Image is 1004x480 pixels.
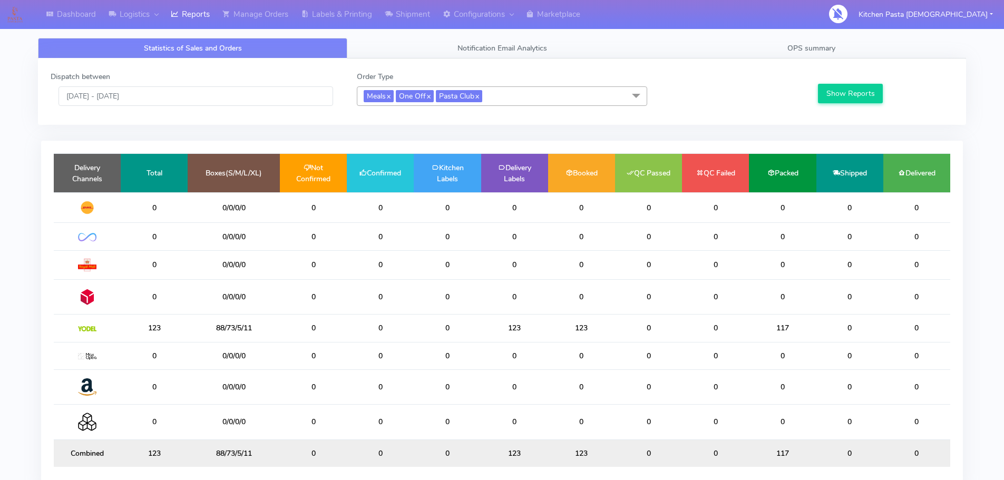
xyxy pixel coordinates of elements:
td: 123 [121,315,188,342]
td: 0 [682,342,749,369]
td: 0 [682,279,749,314]
td: 0 [749,342,816,369]
td: 0 [883,405,950,439]
td: 0 [548,279,615,314]
td: 0 [615,279,682,314]
td: 0 [883,342,950,369]
td: 0 [615,223,682,250]
td: 123 [121,439,188,467]
td: 0 [615,342,682,369]
td: 0 [615,369,682,404]
td: 0 [548,250,615,279]
span: Meals [364,90,394,102]
td: 0 [121,369,188,404]
td: 0/0/0/0 [188,342,280,369]
td: 0 [749,405,816,439]
a: x [386,90,391,101]
td: 0/0/0/0 [188,223,280,250]
td: 0 [883,315,950,342]
td: 0 [682,439,749,467]
td: 0 [280,192,347,223]
td: 88/73/5/11 [188,439,280,467]
td: 0 [481,250,548,279]
td: 0 [816,223,883,250]
td: 0 [347,315,414,342]
td: 0 [615,250,682,279]
td: 117 [749,315,816,342]
td: 0 [883,250,950,279]
td: 0 [749,369,816,404]
td: 0 [883,369,950,404]
td: Delivered [883,154,950,192]
td: 0 [280,279,347,314]
a: x [426,90,431,101]
td: 0/0/0/0 [188,369,280,404]
td: 0 [749,192,816,223]
td: 0 [481,405,548,439]
td: 0 [548,405,615,439]
img: Amazon [78,378,96,396]
td: 0 [816,439,883,467]
td: 0 [682,369,749,404]
td: 0 [280,405,347,439]
td: 0 [548,342,615,369]
td: 0 [615,405,682,439]
td: 0 [682,223,749,250]
td: 0 [749,223,816,250]
td: 0 [548,192,615,223]
td: 0/0/0/0 [188,405,280,439]
td: 123 [548,439,615,467]
td: 0 [816,405,883,439]
td: Shipped [816,154,883,192]
td: 0 [347,192,414,223]
td: 0 [347,250,414,279]
td: 0 [414,369,481,404]
td: 123 [481,315,548,342]
button: Show Reports [818,84,883,103]
button: Kitchen Pasta [DEMOGRAPHIC_DATA] [851,4,1001,25]
td: 0 [280,369,347,404]
label: Dispatch between [51,71,110,82]
td: 0 [615,315,682,342]
td: 0 [347,439,414,467]
td: 0 [816,250,883,279]
td: Combined [54,439,121,467]
td: 0 [280,439,347,467]
img: Royal Mail [78,259,96,271]
td: 0 [280,223,347,250]
td: 0 [481,369,548,404]
img: DHL [78,201,96,214]
img: Collection [78,413,96,431]
td: Boxes(S/M/L/XL) [188,154,280,192]
a: x [474,90,479,101]
img: DPD [78,288,96,306]
td: 0 [883,223,950,250]
td: 88/73/5/11 [188,315,280,342]
td: 0 [121,405,188,439]
td: 0 [121,342,188,369]
td: 0 [682,405,749,439]
td: 0 [682,315,749,342]
td: 0 [280,342,347,369]
td: 0 [481,342,548,369]
td: 0 [414,315,481,342]
td: 0 [816,369,883,404]
td: Delivery Labels [481,154,548,192]
td: 0 [121,223,188,250]
td: Confirmed [347,154,414,192]
td: 0 [883,192,950,223]
span: Pasta Club [436,90,482,102]
td: 0 [481,279,548,314]
td: Total [121,154,188,192]
td: 0 [682,192,749,223]
td: 0 [414,250,481,279]
td: 0 [121,250,188,279]
td: 0 [121,192,188,223]
input: Pick the Daterange [59,86,333,106]
img: Yodel [78,326,96,331]
span: OPS summary [787,43,835,53]
td: 0 [414,192,481,223]
td: 0 [816,342,883,369]
td: Kitchen Labels [414,154,481,192]
ul: Tabs [38,38,966,58]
